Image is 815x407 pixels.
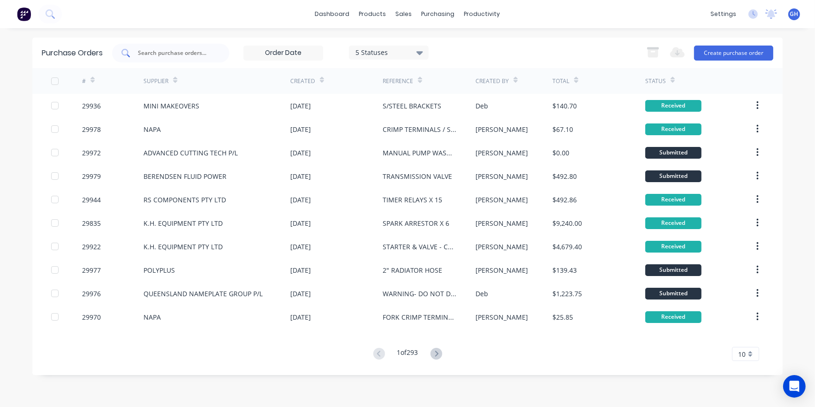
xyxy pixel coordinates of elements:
[475,148,528,158] div: [PERSON_NAME]
[475,124,528,134] div: [PERSON_NAME]
[82,101,101,111] div: 29936
[82,171,101,181] div: 29979
[82,148,101,158] div: 29972
[244,46,323,60] input: Order Date
[475,77,509,85] div: Created By
[383,289,456,299] div: WARNING- DO NOT DISCONNECT
[475,195,528,205] div: [PERSON_NAME]
[552,242,582,252] div: $4,679.40
[383,218,449,228] div: SPARK ARRESTOR X 6
[383,77,413,85] div: Reference
[290,289,311,299] div: [DATE]
[82,312,101,322] div: 29970
[82,218,101,228] div: 29835
[552,171,577,181] div: $492.80
[645,147,702,159] div: Submitted
[460,7,505,21] div: productivity
[645,170,702,182] div: Submitted
[738,349,746,359] span: 10
[645,194,702,206] div: Received
[143,265,175,275] div: POLYPLUS
[790,10,799,18] span: GH
[475,312,528,322] div: [PERSON_NAME]
[475,101,488,111] div: Deb
[552,218,582,228] div: $9,240.00
[645,217,702,229] div: Received
[143,171,226,181] div: BERENDSEN FLUID POWER
[383,195,442,205] div: TIMER RELAYS X 15
[475,265,528,275] div: [PERSON_NAME]
[82,195,101,205] div: 29944
[552,195,577,205] div: $492.86
[143,218,223,228] div: K.H. EQUIPMENT PTY LTD
[475,218,528,228] div: [PERSON_NAME]
[552,124,573,134] div: $67.10
[391,7,417,21] div: sales
[645,241,702,253] div: Received
[290,218,311,228] div: [DATE]
[290,195,311,205] div: [DATE]
[645,288,702,299] div: Submitted
[310,7,355,21] a: dashboard
[694,46,773,61] button: Create purchase order
[143,77,168,85] div: Supplier
[645,264,702,276] div: Submitted
[42,47,103,59] div: Purchase Orders
[552,77,569,85] div: Total
[383,124,456,134] div: CRIMP TERMINALS / SPIRAL WRAP
[397,347,418,361] div: 1 of 293
[645,100,702,112] div: Received
[290,242,311,252] div: [DATE]
[383,265,442,275] div: 2" RADIATOR HOSE
[143,101,199,111] div: MINI MAKEOVERS
[475,289,488,299] div: Deb
[475,171,528,181] div: [PERSON_NAME]
[143,312,161,322] div: NAPA
[290,312,311,322] div: [DATE]
[137,48,215,58] input: Search purchase orders...
[783,375,806,398] div: Open Intercom Messenger
[82,77,86,85] div: #
[143,289,263,299] div: QUEENSLAND NAMEPLATE GROUP P/L
[552,148,569,158] div: $0.00
[383,242,456,252] div: STARTER & VALVE - CAT DP25
[290,101,311,111] div: [DATE]
[355,7,391,21] div: products
[706,7,741,21] div: settings
[383,101,441,111] div: S/STEEL BRACKETS
[290,77,315,85] div: Created
[143,148,238,158] div: ADVANCED CUTTING TECH P/L
[552,265,577,275] div: $139.43
[417,7,460,21] div: purchasing
[17,7,31,21] img: Factory
[552,101,577,111] div: $140.70
[383,148,456,158] div: MANUAL PUMP WASHER BRACKETS X 10
[645,311,702,323] div: Received
[383,171,452,181] div: TRANSMISSION VALVE
[475,242,528,252] div: [PERSON_NAME]
[143,242,223,252] div: K.H. EQUIPMENT PTY LTD
[82,242,101,252] div: 29922
[645,77,666,85] div: Status
[290,148,311,158] div: [DATE]
[552,289,582,299] div: $1,223.75
[383,312,456,322] div: FORK CRIMP TERMINALS
[290,124,311,134] div: [DATE]
[290,171,311,181] div: [DATE]
[82,124,101,134] div: 29978
[552,312,573,322] div: $25.85
[82,289,101,299] div: 29976
[82,265,101,275] div: 29977
[645,123,702,135] div: Received
[355,47,423,57] div: 5 Statuses
[143,124,161,134] div: NAPA
[290,265,311,275] div: [DATE]
[143,195,226,205] div: RS COMPONENTS PTY LTD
